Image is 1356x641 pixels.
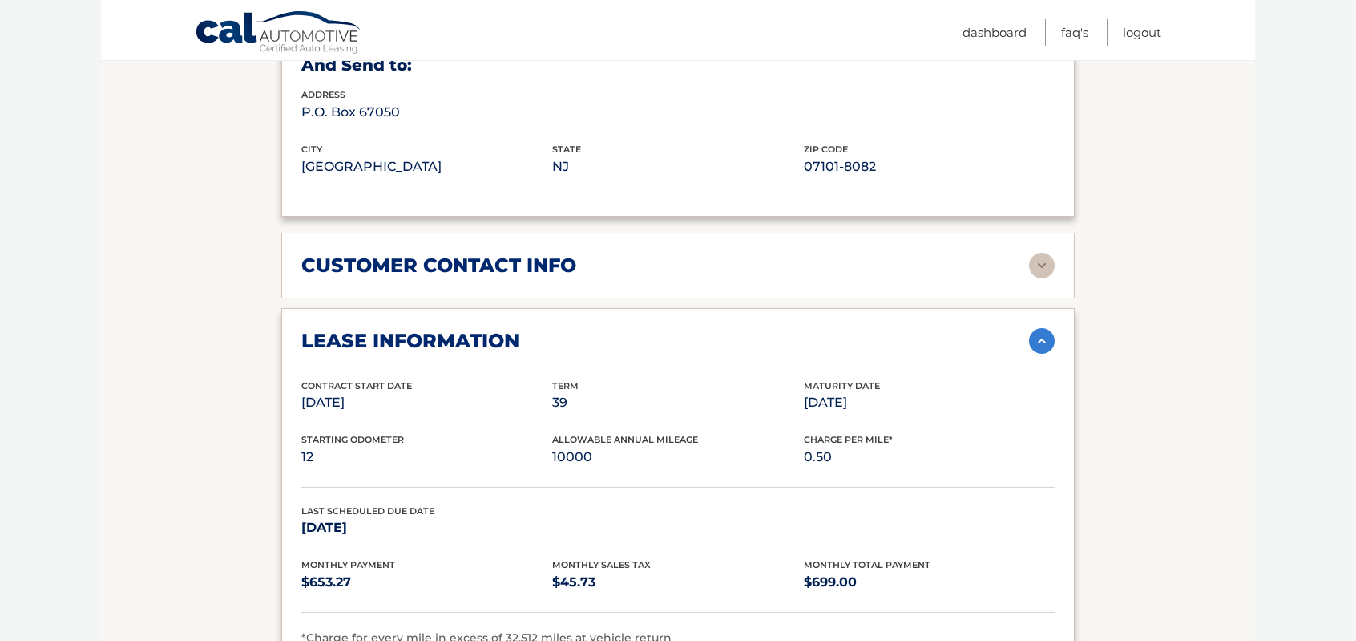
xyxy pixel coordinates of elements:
span: Monthly Sales Tax [552,559,651,570]
span: state [552,144,581,155]
span: Contract Start Date [301,380,412,391]
p: [GEOGRAPHIC_DATA] [301,156,552,178]
h2: lease information [301,329,519,353]
p: [DATE] [301,391,552,414]
a: FAQ's [1061,19,1088,46]
p: 0.50 [804,446,1055,469]
h3: And Send to: [301,55,1055,75]
span: zip code [804,144,848,155]
p: 39 [552,391,803,414]
p: 07101-8082 [804,156,1055,178]
p: [DATE] [301,517,552,539]
a: Cal Automotive [195,10,363,57]
span: address [301,89,345,100]
a: Dashboard [963,19,1027,46]
span: Last Scheduled Due Date [301,505,434,517]
p: 12 [301,446,552,469]
span: Maturity Date [804,380,880,391]
span: Term [552,380,579,391]
span: Monthly Payment [301,559,395,570]
p: $653.27 [301,571,552,594]
span: Starting Odometer [301,434,404,445]
p: P.O. Box 67050 [301,101,552,124]
p: [DATE] [804,391,1055,414]
a: Logout [1123,19,1161,46]
span: Allowable Annual Mileage [552,434,698,445]
p: 10000 [552,446,803,469]
span: city [301,144,322,155]
h2: customer contact info [301,254,576,278]
span: Charge Per Mile* [804,434,893,445]
img: accordion-rest.svg [1029,253,1055,278]
p: NJ [552,156,803,178]
span: Monthly Total Payment [804,559,930,570]
p: $45.73 [552,571,803,594]
img: accordion-active.svg [1029,328,1055,354]
p: $699.00 [804,571,1055,594]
